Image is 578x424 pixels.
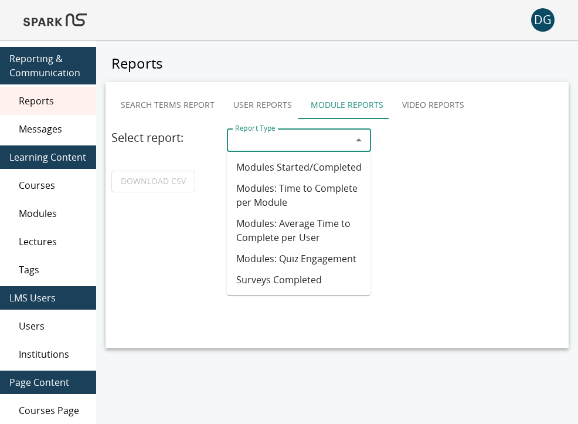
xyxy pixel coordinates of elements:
[227,213,371,248] li: Modules: Average Time to Complete per User
[111,128,217,147] h6: Select report:
[531,8,555,32] button: account of current user
[19,319,87,333] span: Users
[19,235,87,249] span: Lectures
[19,94,87,108] span: Reports
[227,178,371,213] li: Modules: Time to Complete per Module
[19,403,87,418] span: Courses Page
[19,263,87,277] span: Tags
[9,150,87,164] span: Learning Content
[19,178,87,192] span: Courses
[9,52,87,80] span: Reporting & Communication
[111,91,563,119] div: report types
[235,123,276,133] label: Report Type
[351,132,367,148] button: Close
[224,91,301,119] button: User Reports
[111,91,224,119] button: Search Terms Report
[19,206,87,221] span: Modules
[301,91,393,119] button: Module Reports
[531,8,555,32] div: DG
[23,6,87,34] img: Logo of SPARK at Stanford
[19,122,87,136] span: Messages
[19,347,87,361] span: Institutions
[9,375,87,389] span: Page Content
[393,91,474,119] button: Video Reports
[9,291,87,305] span: LMS Users
[227,269,371,290] li: Surveys Completed
[227,248,371,269] li: Modules: Quiz Engagement
[106,54,569,73] h5: Reports
[227,157,371,178] li: Modules Started/Completed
